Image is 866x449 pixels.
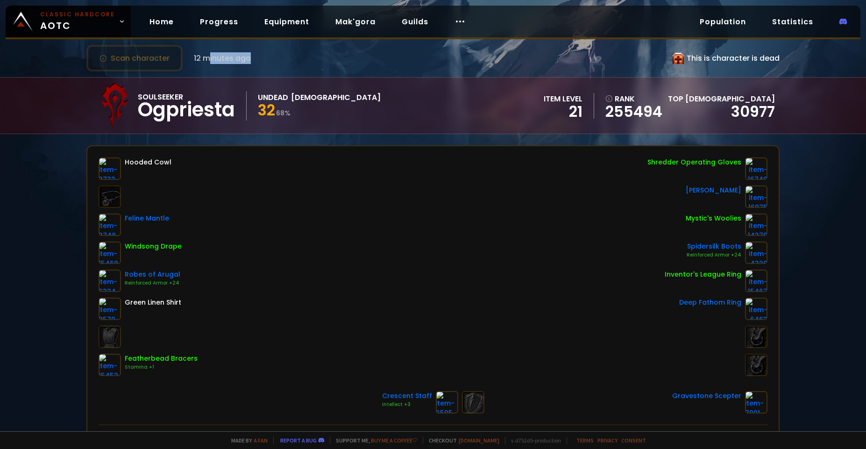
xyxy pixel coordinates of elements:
div: Intellect +3 [382,401,432,408]
div: Ogpriesta [138,103,235,117]
span: Made by [226,437,268,444]
img: item-7001 [745,391,767,413]
a: 255494 [605,105,662,119]
img: item-15452 [99,354,121,376]
a: Equipment [257,12,317,31]
div: Featherbead Bracers [125,354,198,363]
div: Hooded Cowl [125,157,171,167]
div: Mystic's Woolies [686,214,741,223]
span: Checkout [423,437,499,444]
div: Soulseeker [138,91,235,103]
a: a fan [254,437,268,444]
div: Feline Mantle [125,214,169,223]
a: [DOMAIN_NAME] [459,437,499,444]
a: Privacy [597,437,618,444]
a: Buy me a coffee [371,437,417,444]
a: Classic HardcoreAOTC [6,6,131,37]
img: item-3748 [99,214,121,236]
div: Reinforced Armor +24 [687,251,741,259]
img: item-15467 [745,270,767,292]
div: Shredder Operating Gloves [647,157,741,167]
a: Report a bug [280,437,317,444]
a: Mak'gora [328,12,383,31]
span: v. d752d5 - production [505,437,561,444]
div: Spidersilk Boots [687,242,741,251]
div: rank [605,93,662,105]
div: Top [668,93,775,105]
img: item-6463 [745,298,767,320]
div: Inventor's League Ring [665,270,741,279]
img: item-3732 [99,157,121,180]
span: AOTC [40,10,115,33]
img: item-14370 [745,214,767,236]
a: Consent [621,437,646,444]
div: 21 [544,105,582,119]
button: Scan character [86,45,183,71]
img: item-6505 [436,391,458,413]
img: item-16975 [745,185,767,208]
div: Stamina +1 [125,363,198,371]
div: [PERSON_NAME] [686,185,741,195]
img: item-4320 [745,242,767,264]
div: Gravestone Scepter [672,391,741,401]
a: Population [692,12,753,31]
div: item level [544,93,582,105]
div: Green Linen Shirt [125,298,181,307]
span: [DEMOGRAPHIC_DATA] [685,93,775,104]
img: item-2579 [99,298,121,320]
img: item-15468 [99,242,121,264]
small: 68 % [276,108,291,118]
small: Classic Hardcore [40,10,115,19]
img: item-16740 [745,157,767,180]
span: 12 minutes ago [194,52,251,64]
div: Crescent Staff [382,391,432,401]
div: Windsong Drape [125,242,182,251]
div: [DEMOGRAPHIC_DATA] [291,92,381,103]
a: Home [142,12,181,31]
div: Reinforced Armor +24 [125,279,180,287]
span: 32 [258,100,275,121]
span: Support me, [330,437,417,444]
div: Deep Fathom Ring [679,298,741,307]
img: item-6324 [99,270,121,292]
div: Robes of Arugal [125,270,180,279]
div: This is character is dead [673,52,780,64]
a: Terms [576,437,594,444]
div: Undead [258,92,288,103]
a: Statistics [765,12,821,31]
a: 30977 [731,101,775,122]
a: Guilds [394,12,436,31]
a: Progress [192,12,246,31]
